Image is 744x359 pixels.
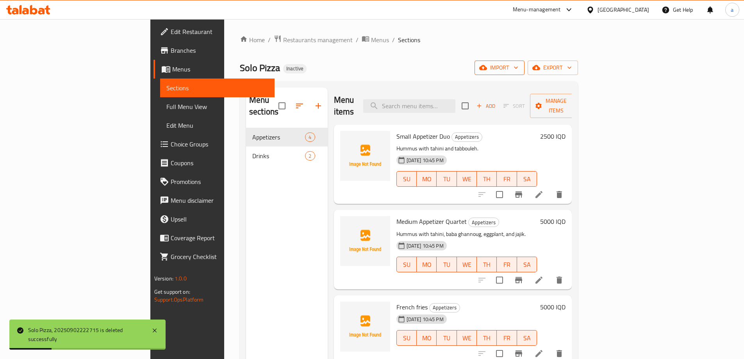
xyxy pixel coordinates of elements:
span: Medium Appetizer Quartet [396,216,467,227]
span: Upsell [171,214,268,224]
a: Restaurants management [274,35,353,45]
p: Hummus with tahini, baba ghannoug, eggplant, and jajik. [396,229,537,239]
span: [DATE] 10:45 PM [403,157,447,164]
button: MO [417,330,437,346]
span: Drinks [252,151,305,161]
span: Version: [154,273,173,284]
button: SU [396,330,417,346]
span: Select section first [498,100,530,112]
span: [DATE] 10:45 PM [403,242,447,250]
a: Coverage Report [153,229,275,247]
span: Select to update [491,186,508,203]
input: search [363,99,455,113]
button: TU [437,257,457,272]
span: MO [420,332,434,344]
span: Add item [473,100,498,112]
span: TH [480,332,494,344]
img: Small Appetizer Duo [340,131,390,181]
span: TU [440,332,453,344]
a: Edit menu item [534,349,544,358]
span: Select all sections [274,98,290,114]
span: Appetizers [252,132,305,142]
a: Menu disclaimer [153,191,275,210]
h6: 2500 IQD [540,131,566,142]
a: Menus [362,35,389,45]
div: Appetizers4 [246,128,328,146]
button: TH [477,257,497,272]
span: MO [420,259,434,270]
button: MO [417,171,437,187]
button: TU [437,171,457,187]
div: Drinks2 [246,146,328,165]
button: delete [550,271,569,289]
span: Sections [398,35,420,45]
img: Medium Appetizer Quartet [340,216,390,266]
span: Branches [171,46,268,55]
span: SA [520,259,534,270]
button: Add section [309,96,328,115]
a: Choice Groups [153,135,275,154]
span: a [731,5,733,14]
nav: Menu sections [246,125,328,168]
button: WE [457,171,477,187]
div: items [305,151,315,161]
span: Sort sections [290,96,309,115]
span: SA [520,173,534,185]
span: Inactive [283,65,307,72]
span: Edit Menu [166,121,268,130]
span: 1.0.0 [175,273,187,284]
span: SU [400,332,414,344]
a: Branches [153,41,275,60]
button: SA [517,257,537,272]
button: Branch-specific-item [509,185,528,204]
h6: 5000 IQD [540,216,566,227]
span: [DATE] 10:45 PM [403,316,447,323]
a: Menus [153,60,275,79]
span: Small Appetizer Duo [396,130,450,142]
div: Inactive [283,64,307,73]
button: SA [517,171,537,187]
button: SU [396,257,417,272]
a: Upsell [153,210,275,229]
span: Select to update [491,272,508,288]
span: Coverage Report [171,233,268,243]
h2: Menu items [334,94,354,118]
h6: 5000 IQD [540,302,566,313]
span: Manage items [536,96,576,116]
span: FR [500,332,514,344]
button: TH [477,330,497,346]
span: Grocery Checklist [171,252,268,261]
span: WE [460,332,474,344]
button: TU [437,330,457,346]
span: SA [520,332,534,344]
li: / [356,35,359,45]
button: TH [477,171,497,187]
span: SU [400,259,414,270]
span: TU [440,173,453,185]
button: MO [417,257,437,272]
div: Menu-management [513,5,561,14]
a: Grocery Checklist [153,247,275,266]
a: Edit Menu [160,116,275,135]
div: Appetizers [429,303,460,313]
span: import [481,63,518,73]
span: Get support on: [154,287,190,297]
div: Solo Pizza, 20250902222715 is deleted successfully [28,326,144,343]
span: Menu disclaimer [171,196,268,205]
p: Hummus with tahini and tabbouleh. [396,144,537,154]
span: MO [420,173,434,185]
a: Promotions [153,172,275,191]
span: 4 [305,134,314,141]
a: Edit Restaurant [153,22,275,41]
a: Coupons [153,154,275,172]
span: export [534,63,572,73]
a: Edit menu item [534,190,544,199]
img: French fries [340,302,390,352]
span: Edit Restaurant [171,27,268,36]
span: 2 [305,152,314,160]
span: TU [440,259,453,270]
nav: breadcrumb [240,35,578,45]
span: FR [500,173,514,185]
